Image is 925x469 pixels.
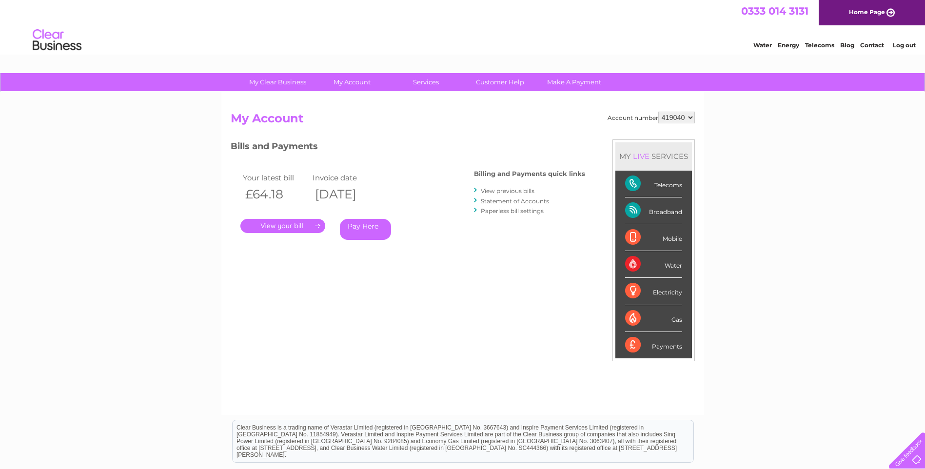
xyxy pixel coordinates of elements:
[631,152,651,161] div: LIVE
[860,41,884,49] a: Contact
[231,112,695,130] h2: My Account
[805,41,834,49] a: Telecoms
[240,219,325,233] a: .
[753,41,772,49] a: Water
[481,207,544,215] a: Paperless bill settings
[625,332,682,358] div: Payments
[474,170,585,177] h4: Billing and Payments quick links
[240,184,311,204] th: £64.18
[312,73,392,91] a: My Account
[840,41,854,49] a: Blog
[741,5,808,17] a: 0333 014 3131
[32,25,82,55] img: logo.png
[625,197,682,224] div: Broadband
[608,112,695,123] div: Account number
[231,139,585,156] h3: Bills and Payments
[534,73,614,91] a: Make A Payment
[625,305,682,332] div: Gas
[625,251,682,278] div: Water
[615,142,692,170] div: MY SERVICES
[625,278,682,305] div: Electricity
[340,219,391,240] a: Pay Here
[240,171,311,184] td: Your latest bill
[310,184,380,204] th: [DATE]
[625,224,682,251] div: Mobile
[481,197,549,205] a: Statement of Accounts
[481,187,534,195] a: View previous bills
[310,171,380,184] td: Invoice date
[778,41,799,49] a: Energy
[625,171,682,197] div: Telecoms
[233,5,693,47] div: Clear Business is a trading name of Verastar Limited (registered in [GEOGRAPHIC_DATA] No. 3667643...
[386,73,466,91] a: Services
[237,73,318,91] a: My Clear Business
[460,73,540,91] a: Customer Help
[893,41,916,49] a: Log out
